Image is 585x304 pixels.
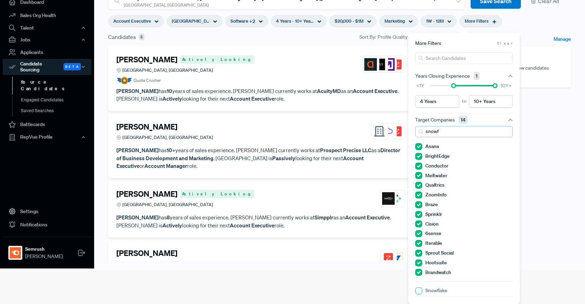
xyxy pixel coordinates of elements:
[3,237,91,263] a: SemrushSemrush[PERSON_NAME]
[12,94,101,106] a: Engaged Candidates
[415,114,513,126] button: Target Companies 14
[116,147,400,162] strong: Director of Business Development and Marketing
[425,220,439,228] label: Cision
[230,18,248,24] span: Software
[116,189,177,198] h4: [PERSON_NAME]
[425,172,447,179] label: Meltwater
[122,201,213,208] span: [GEOGRAPHIC_DATA], [GEOGRAPHIC_DATA]
[320,147,371,154] strong: Prospect Precise LLC
[415,40,441,47] span: More Filters
[425,143,439,150] label: Asana
[167,87,172,94] strong: 10
[425,259,447,266] label: Hootsuite
[382,58,395,71] img: Definitive Healthcare
[425,269,451,276] label: Brandwatch
[3,131,91,143] button: RepVue Profile
[425,191,447,198] label: ZoomInfo
[425,211,442,218] label: Sprinklr
[116,55,177,64] h4: [PERSON_NAME]
[167,214,170,221] strong: 8
[116,87,405,103] p: has years of sales experience. [PERSON_NAME] currently works at as an . [PERSON_NAME] is looking ...
[425,162,448,170] label: Conductor
[134,77,161,84] span: Quota Crusher
[180,190,254,198] span: Actively Looking
[230,222,274,229] strong: Account Executive
[249,18,255,25] span: + 2
[425,181,445,189] label: Qualtrics
[116,122,177,131] h4: [PERSON_NAME]
[425,153,450,160] label: BrightEdge
[63,63,81,70] span: Beta
[426,18,444,24] span: 1W - 12M
[415,70,513,82] button: Years Closing Experience 1
[172,18,210,24] span: [GEOGRAPHIC_DATA], [GEOGRAPHIC_DATA]
[122,134,213,141] span: [GEOGRAPHIC_DATA], [GEOGRAPHIC_DATA]
[3,218,91,231] a: Notifications
[25,245,63,253] strong: Semrush
[139,33,144,41] span: 5
[25,253,63,260] span: [PERSON_NAME]
[378,33,408,41] span: Profile Quality
[391,252,403,264] img: Vista
[12,105,101,116] a: Saved Searches
[10,247,21,258] img: Semrush
[474,72,479,80] span: 1
[415,73,479,79] span: Years Closing Experience
[497,41,513,46] span: Clear
[3,9,91,22] a: Sales Org Health
[554,36,571,44] a: Manage
[391,125,403,138] img: ZoomInfo
[108,33,136,41] span: Candidates
[385,18,405,24] span: Marketing
[415,117,468,123] span: Target Companies
[3,22,91,34] button: Talent
[425,230,441,237] label: 6sense
[122,67,213,73] span: [GEOGRAPHIC_DATA], [GEOGRAPHIC_DATA]
[116,77,132,84] img: Quota Badge
[3,34,91,46] button: Jobs
[415,53,513,64] input: Search Candidates
[415,95,459,108] input: 4
[469,95,513,108] input: 11
[415,95,513,108] div: to
[317,87,341,94] strong: AcuityMD
[116,249,177,258] h4: [PERSON_NAME]
[272,155,295,162] strong: Passively
[3,59,91,75] button: Candidate Sourcing Beta
[359,33,414,41] div: Sort By:
[113,18,151,24] span: Account Executive
[382,125,395,138] img: CloudCall
[12,77,101,94] a: Source Candidates
[3,59,91,75] div: Candidate Sourcing
[162,222,182,229] strong: Actively
[116,87,159,94] strong: [PERSON_NAME]
[425,249,454,257] label: Sprout Social
[144,162,187,169] strong: Account Manager
[391,58,403,71] img: ZoomInfo
[3,118,91,131] a: Battlecards
[382,252,395,264] img: ZoomInfo
[116,146,405,170] p: has years of sales experience. [PERSON_NAME] currently works at as a . [GEOGRAPHIC_DATA] is looki...
[373,58,386,71] img: vizit
[116,213,405,229] p: has years of sales experience. [PERSON_NAME] currently works at as an . [PERSON_NAME] is looking ...
[465,18,488,24] span: More Filters
[345,214,390,221] strong: Account Executive
[459,116,468,124] span: 14
[415,126,513,138] input: Search Target Companies
[364,58,377,71] img: AcuityMD
[276,18,314,24] span: 4 Years - 10+ Years
[425,201,438,208] label: Braze
[425,287,447,294] label: Snowflake
[314,214,333,221] strong: Simpplr
[416,82,424,89] span: <1Y
[353,87,397,94] strong: Account Executive
[391,192,403,205] img: Iterable
[425,240,442,247] label: Iterable
[162,95,182,102] strong: Actively
[230,95,274,102] strong: Account Executive
[501,82,512,89] span: 10Y+
[167,147,175,154] strong: 10+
